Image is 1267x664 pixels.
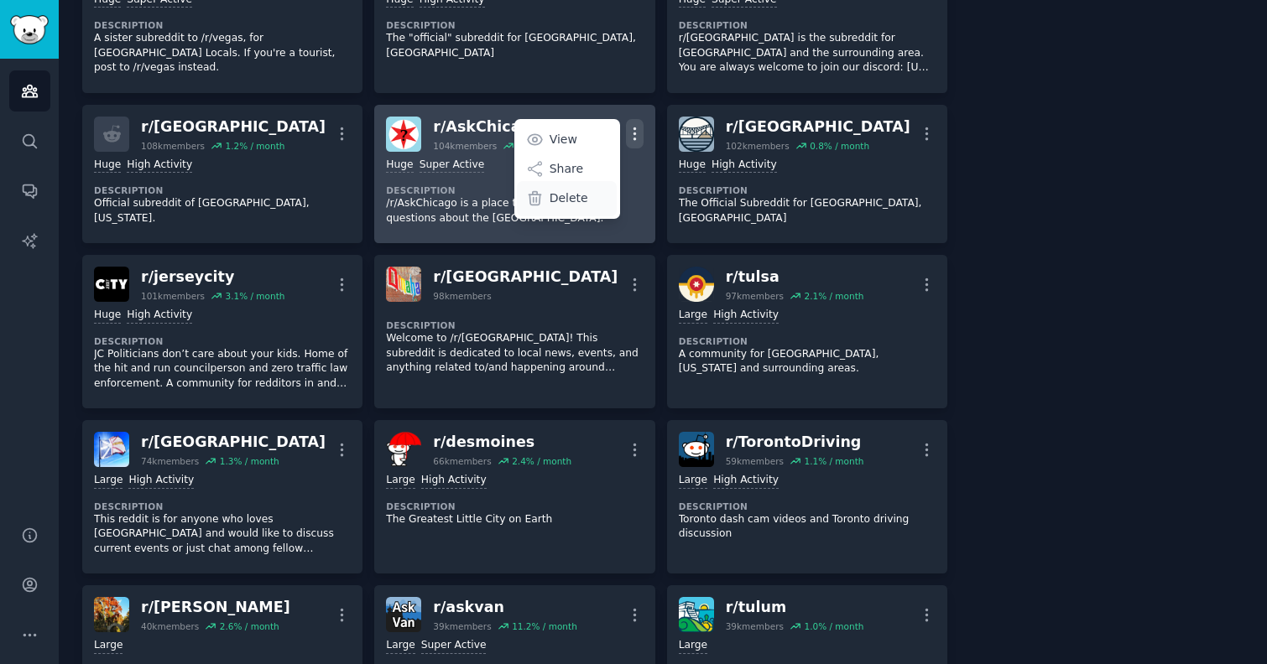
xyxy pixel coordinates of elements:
dt: Description [679,184,936,196]
div: r/ TorontoDriving [726,432,864,453]
div: 39k members [433,620,491,632]
div: High Activity [128,473,194,489]
a: AskChicagor/AskChicago104kmembers4.4% / monthViewShareDeleteHugeSuper ActiveDescription/r/AskChic... [374,105,654,244]
div: 2.1 % / month [804,290,863,302]
p: A sister subreddit to /r/vegas, for [GEOGRAPHIC_DATA] Locals. If you're a tourist, post to /r/veg... [94,31,351,75]
a: Omahar/[GEOGRAPHIC_DATA]98kmembersDescriptionWelcome to /r/[GEOGRAPHIC_DATA]! This subreddit is d... [374,255,654,408]
div: r/ askvan [433,597,576,618]
div: Large [386,638,415,654]
div: High Activity [713,308,779,324]
dt: Description [94,501,351,512]
dt: Description [386,319,643,331]
div: Large [679,638,707,654]
div: Huge [94,158,121,174]
a: View [517,122,617,158]
div: r/ desmoines [433,432,571,453]
p: /r/AskChicago is a place to ask Chicagoans questions about the [GEOGRAPHIC_DATA]. [386,196,643,226]
dt: Description [679,501,936,512]
p: The Official Subreddit for [GEOGRAPHIC_DATA], [GEOGRAPHIC_DATA] [679,196,936,226]
dt: Description [386,19,643,31]
div: r/ [GEOGRAPHIC_DATA] [433,267,618,288]
a: newfoundlandr/[GEOGRAPHIC_DATA]74kmembers1.3% / monthLargeHigh ActivityDescriptionThis reddit is ... [82,420,362,573]
div: r/ jerseycity [141,267,284,288]
div: 101k members [141,290,205,302]
a: tulsar/tulsa97kmembers2.1% / monthLargeHigh ActivityDescriptionA community for [GEOGRAPHIC_DATA],... [667,255,947,408]
div: 1.1 % / month [804,455,863,467]
div: 66k members [433,455,491,467]
div: High Activity [713,473,779,489]
a: r/[GEOGRAPHIC_DATA]108kmembers1.2% / monthHugeHigh ActivityDescriptionOfficial subreddit of [GEOG... [82,105,362,244]
div: Large [679,308,707,324]
div: 98k members [433,290,491,302]
div: 11.2 % / month [512,620,577,632]
img: AskChicago [386,117,421,152]
p: This reddit is for anyone who loves [GEOGRAPHIC_DATA] and would like to discuss current events or... [94,512,351,557]
div: Large [679,473,707,489]
div: 1.3 % / month [220,455,279,467]
p: Welcome to /r/[GEOGRAPHIC_DATA]! This subreddit is dedicated to local news, events, and anything ... [386,331,643,376]
img: Omaha [386,267,421,302]
div: High Activity [127,158,192,174]
p: Delete [550,189,588,207]
dt: Description [679,335,936,347]
div: 59k members [726,455,784,467]
p: The Greatest Little City on Earth [386,512,643,527]
dt: Description [386,184,643,196]
p: A community for [GEOGRAPHIC_DATA], [US_STATE] and surrounding areas. [679,347,936,376]
div: 1.2 % / month [225,140,284,152]
div: Large [386,473,415,489]
div: 97k members [726,290,784,302]
img: newfoundland [94,432,129,467]
div: High Activity [421,473,487,489]
div: 2.6 % / month [220,620,279,632]
div: r/ tulum [726,597,864,618]
a: jerseycityr/jerseycity101kmembers3.1% / monthHugeHigh ActivityDescriptionJC Politicians don’t car... [82,255,362,408]
a: TorontoDrivingr/TorontoDriving59kmembers1.1% / monthLargeHigh ActivityDescriptionToronto dash cam... [667,420,947,573]
img: askvan [386,597,421,632]
p: View [550,131,577,148]
p: Share [550,160,583,178]
img: jerseycity [94,267,129,302]
div: 102k members [726,140,790,152]
div: Large [94,473,123,489]
img: tulsa [679,267,714,302]
p: r/[GEOGRAPHIC_DATA] is the subreddit for [GEOGRAPHIC_DATA] and the surrounding area. You are alwa... [679,31,936,75]
div: Huge [94,308,121,324]
div: r/ [GEOGRAPHIC_DATA] [141,117,326,137]
div: 2.4 % / month [512,455,571,467]
img: desmoines [386,432,421,467]
dt: Description [94,184,351,196]
div: r/ tulsa [726,267,864,288]
div: r/ AskChicago [433,117,576,137]
div: Huge [386,158,413,174]
a: desmoinesr/desmoines66kmembers2.4% / monthLargeHigh ActivityDescriptionThe Greatest Little City o... [374,420,654,573]
dt: Description [386,501,643,512]
dt: Description [679,19,936,31]
div: 40k members [141,620,199,632]
div: High Activity [712,158,777,174]
div: 3.1 % / month [225,290,284,302]
div: 39k members [726,620,784,632]
div: 74k members [141,455,199,467]
p: The "official" subreddit for [GEOGRAPHIC_DATA], [GEOGRAPHIC_DATA] [386,31,643,60]
div: High Activity [127,308,192,324]
img: tulum [679,597,714,632]
p: JC Politicians don’t care about your kids. Home of the hit and run councilperson and zero traffic... [94,347,351,392]
dt: Description [94,335,351,347]
div: r/ [GEOGRAPHIC_DATA] [726,117,910,137]
div: 104k members [433,140,497,152]
div: 108k members [141,140,205,152]
div: 0.8 % / month [810,140,869,152]
div: Large [94,638,123,654]
p: Toronto dash cam videos and Toronto driving discussion [679,512,936,542]
img: NOLA [94,597,129,632]
div: r/ [PERSON_NAME] [141,597,290,618]
img: memphis [679,117,714,152]
div: 1.0 % / month [804,620,863,632]
img: GummySearch logo [10,15,49,44]
div: Huge [679,158,706,174]
div: r/ [GEOGRAPHIC_DATA] [141,432,326,453]
img: TorontoDriving [679,432,714,467]
div: Super Active [420,158,485,174]
div: Super Active [421,638,487,654]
